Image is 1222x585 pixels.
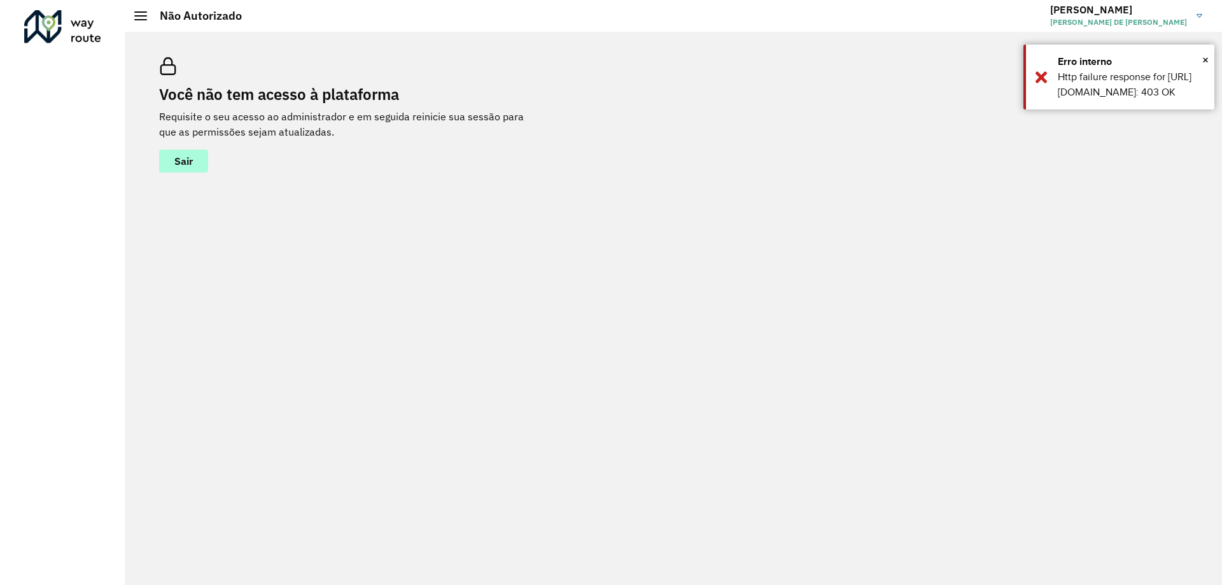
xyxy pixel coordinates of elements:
button: Close [1202,50,1209,69]
span: Sair [174,156,193,166]
span: × [1202,50,1209,69]
h2: Não Autorizado [147,9,242,23]
h2: Você não tem acesso à plataforma [159,85,541,104]
span: [PERSON_NAME] DE [PERSON_NAME] [1050,17,1187,28]
div: Erro interno [1058,54,1205,69]
h3: [PERSON_NAME] [1050,4,1187,16]
div: Http failure response for [URL][DOMAIN_NAME]: 403 OK [1058,69,1205,100]
p: Requisite o seu acesso ao administrador e em seguida reinicie sua sessão para que as permissões s... [159,109,541,139]
button: button [159,150,208,173]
